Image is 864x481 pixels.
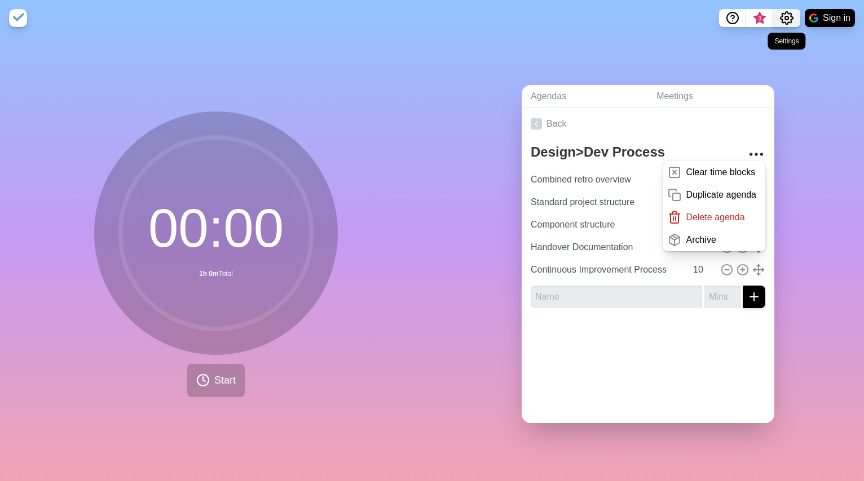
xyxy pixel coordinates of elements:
[522,85,647,108] a: Agendas
[9,9,27,27] img: timeblocks logo
[773,9,800,27] button: Settings
[526,236,686,259] input: Name
[805,9,855,27] button: Sign in
[686,188,756,202] p: Duplicate agenda
[686,211,744,224] p: Delete agenda
[647,85,774,108] a: Meetings
[526,213,686,236] input: Name
[526,168,686,191] input: Name
[704,286,740,308] input: Mins
[689,259,716,281] input: Mins
[686,233,716,247] p: Archive
[526,191,686,213] input: Name
[214,373,236,388] span: Start
[531,286,702,308] input: Name
[719,9,746,27] button: Help
[746,9,773,27] button: What’s new
[187,364,245,397] button: Start
[522,108,774,140] a: Back
[809,14,818,23] img: google logo
[755,14,764,23] span: 3
[686,166,755,179] p: Clear time blocks
[745,143,768,166] button: More
[526,259,686,281] input: Name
